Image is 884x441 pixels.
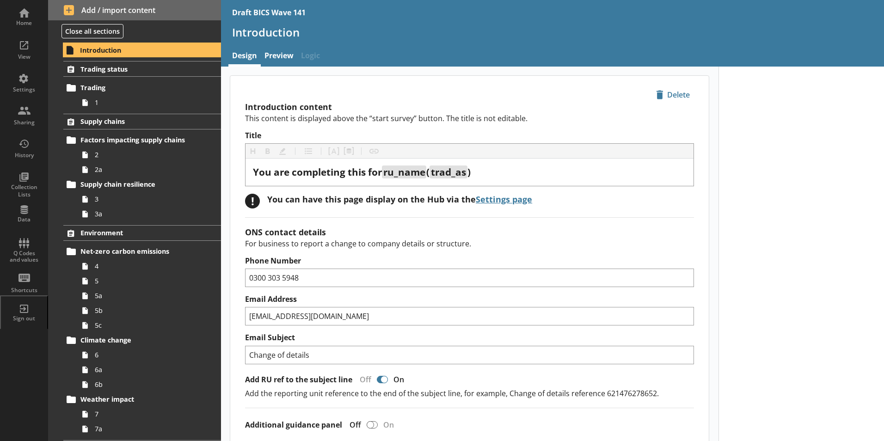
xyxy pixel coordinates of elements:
[78,162,221,177] a: 2a
[245,375,352,385] label: Add RU ref to the subject line
[68,244,221,333] li: Net-zero carbon emissions455a5b5c
[245,420,342,430] label: Additional guidance panel
[8,19,40,27] div: Home
[245,101,694,112] h2: Introduction content
[78,288,221,303] a: 5a
[253,165,382,178] span: You are completing this for
[48,225,221,436] li: EnvironmentNet-zero carbon emissions455a5b5cClimate change66a6bWeather impact77a
[95,209,197,218] span: 3a
[8,53,40,61] div: View
[95,350,197,359] span: 6
[95,150,197,159] span: 2
[78,274,221,288] a: 5
[383,165,425,178] span: ru_name
[80,46,194,55] span: Introduction
[68,80,221,110] li: Trading1
[232,7,306,18] div: Draft BICS Wave 141
[61,24,123,38] button: Close all sections
[426,165,430,178] span: (
[63,133,221,147] a: Factors impacting supply chains
[245,388,694,398] p: Add the reporting unit reference to the end of the subject line, for example, Change of details r...
[8,184,40,198] div: Collection Lists
[467,165,471,178] span: )
[261,47,297,67] a: Preview
[78,422,221,436] a: 7a
[78,207,221,221] a: 3a
[80,395,194,404] span: Weather impact
[652,87,694,102] span: Delete
[95,291,197,300] span: 5a
[245,239,694,249] p: For business to report a change to company details or structure.
[95,410,197,418] span: 7
[78,318,221,333] a: 5c
[390,374,411,385] div: On
[48,61,221,110] li: Trading statusTrading1
[68,392,221,436] li: Weather impact77a
[228,47,261,67] a: Design
[232,25,873,39] h1: Introduction
[78,259,221,274] a: 4
[652,87,694,103] button: Delete
[48,114,221,221] li: Supply chainsFactors impacting supply chains22aSupply chain resilience33a
[80,228,194,237] span: Environment
[78,192,221,207] a: 3
[78,377,221,392] a: 6b
[95,321,197,330] span: 5c
[63,225,221,241] a: Environment
[95,365,197,374] span: 6a
[78,147,221,162] a: 2
[245,294,694,304] label: Email Address
[68,177,221,221] li: Supply chain resilience33a
[80,117,194,126] span: Supply chains
[95,276,197,285] span: 5
[64,5,206,15] span: Add / import content
[380,420,401,430] div: On
[95,165,197,174] span: 2a
[68,133,221,177] li: Factors impacting supply chains22a
[8,250,40,263] div: Q Codes and values
[80,83,194,92] span: Trading
[476,194,532,205] a: Settings page
[245,227,694,238] h2: ONS contact details
[95,424,197,433] span: 7a
[68,333,221,392] li: Climate change66a6b
[245,333,694,343] label: Email Subject
[78,348,221,362] a: 6
[78,362,221,377] a: 6a
[8,287,40,294] div: Shortcuts
[297,47,324,67] span: Logic
[80,247,194,256] span: Net-zero carbon emissions
[8,315,40,322] div: Sign out
[63,244,221,259] a: Net-zero carbon emissions
[245,194,260,208] div: !
[80,336,194,344] span: Climate change
[245,131,694,141] label: Title
[78,407,221,422] a: 7
[95,262,197,270] span: 4
[253,166,686,178] div: Title
[95,306,197,315] span: 5b
[342,420,365,430] div: Off
[95,195,197,203] span: 3
[80,135,194,144] span: Factors impacting supply chains
[245,113,694,123] p: This content is displayed above the “start survey” button. The title is not editable.
[63,177,221,192] a: Supply chain resilience
[95,380,197,389] span: 6b
[267,194,532,205] div: You can have this page display on the Hub via the
[63,80,221,95] a: Trading
[78,303,221,318] a: 5b
[63,114,221,129] a: Supply chains
[80,180,194,189] span: Supply chain resilience
[8,216,40,223] div: Data
[352,374,375,385] div: Off
[431,165,466,178] span: trad_as
[63,61,221,77] a: Trading status
[63,43,221,57] a: Introduction
[95,98,197,107] span: 1
[63,333,221,348] a: Climate change
[63,392,221,407] a: Weather impact
[78,95,221,110] a: 1
[80,65,194,73] span: Trading status
[8,152,40,159] div: History
[245,256,694,266] label: Phone Number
